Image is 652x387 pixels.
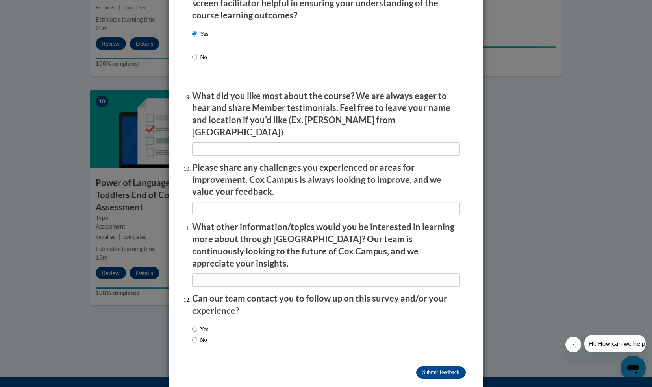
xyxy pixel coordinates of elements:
[200,29,208,38] p: Yes
[192,335,197,344] input: No
[192,335,207,344] label: No
[416,366,466,379] input: Submit feedback
[192,325,208,334] label: Yes
[200,53,208,61] p: No
[192,90,460,138] p: What did you like most about the course? We are always eager to hear and share Member testimonial...
[192,293,460,317] p: Can our team contact you to follow up on this survey and/or your experience?
[5,6,64,12] span: Hi. How can we help?
[192,53,197,61] input: No
[565,337,581,352] iframe: Close message
[192,162,460,198] p: Please share any challenges you experienced or areas for improvement. Cox Campus is always lookin...
[584,335,646,352] iframe: Message from company
[192,325,197,334] input: Yes
[192,221,460,269] p: What other information/topics would you be interested in learning more about through [GEOGRAPHIC_...
[192,29,197,38] input: Yes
